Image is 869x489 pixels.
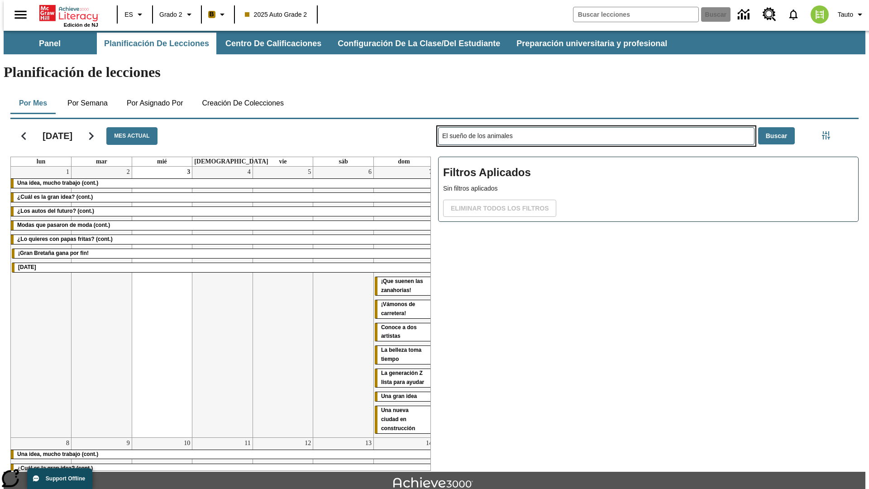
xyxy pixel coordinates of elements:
button: Abrir el menú lateral [7,1,34,28]
a: miércoles [155,157,169,166]
td: 3 de septiembre de 2025 [132,167,192,437]
button: Support Offline [27,468,92,489]
button: Preparación universitaria y profesional [509,33,674,54]
div: Una nueva ciudad en construcción [375,406,433,433]
button: Lenguaje: ES, Selecciona un idioma [120,6,149,23]
div: Una idea, mucho trabajo (cont.) [11,450,434,459]
div: La generación Z lista para ayudar [375,369,433,387]
div: Conoce a dos artistas [375,323,433,341]
button: Grado: Grado 2, Elige un grado [156,6,198,23]
span: Support Offline [46,475,85,482]
h1: Planificación de lecciones [4,64,865,81]
span: Edición de NJ [64,22,98,28]
a: Centro de recursos, Se abrirá en una pestaña nueva. [757,2,782,27]
button: Planificación de lecciones [97,33,216,54]
td: 7 de septiembre de 2025 [373,167,434,437]
span: ¡Que suenen las zanahorias! [381,278,423,293]
div: Subbarra de navegación [4,33,675,54]
div: ¿Los autos del futuro? (cont.) [11,207,434,216]
span: Conoce a dos artistas [381,324,417,340]
span: ¿Los autos del futuro? (cont.) [17,208,94,214]
span: ¿Lo quieres con papas fritas? (cont.) [17,236,113,242]
a: viernes [277,157,288,166]
td: 2 de septiembre de 2025 [72,167,132,437]
span: ¿Cuál es la gran idea? (cont.) [17,194,93,200]
span: Día del Trabajo [18,264,36,270]
a: 13 de septiembre de 2025 [363,438,373,449]
span: Una idea, mucho trabajo (cont.) [17,180,98,186]
div: ¿Cuál es la gran idea? (cont.) [11,193,434,202]
button: Seguir [80,125,103,148]
div: Una idea, mucho trabajo (cont.) [11,179,434,188]
span: ES [124,10,133,19]
button: Panel [5,33,95,54]
div: Subbarra de navegación [4,31,865,54]
span: Una idea, mucho trabajo (cont.) [17,451,98,457]
div: ¿Cuál es la gran idea? (cont.) [11,464,434,473]
span: 2025 Auto Grade 2 [245,10,307,19]
a: domingo [396,157,411,166]
span: La generación Z lista para ayudar [381,370,424,385]
span: Grado 2 [159,10,182,19]
span: ¡Vámonos de carretera! [381,301,415,316]
td: 6 de septiembre de 2025 [313,167,374,437]
a: 5 de septiembre de 2025 [306,167,313,177]
a: 1 de septiembre de 2025 [64,167,71,177]
a: 2 de septiembre de 2025 [125,167,132,177]
button: Por semana [60,92,115,114]
button: Configuración de la clase/del estudiante [330,33,507,54]
a: 3 de septiembre de 2025 [185,167,192,177]
a: Portada [39,4,98,22]
a: 10 de septiembre de 2025 [182,438,192,449]
div: ¡Vámonos de carretera! [375,300,433,318]
td: 4 de septiembre de 2025 [192,167,253,437]
a: 14 de septiembre de 2025 [424,438,434,449]
a: 12 de septiembre de 2025 [303,438,313,449]
button: Por mes [10,92,56,114]
span: La belleza toma tiempo [381,347,421,362]
button: Escoja un nuevo avatar [805,3,834,26]
a: 4 de septiembre de 2025 [246,167,253,177]
button: Boost El color de la clase es anaranjado claro. Cambiar el color de la clase. [205,6,231,23]
button: Buscar [758,127,795,145]
a: 9 de septiembre de 2025 [125,438,132,449]
a: sábado [337,157,349,166]
a: 11 de septiembre de 2025 [243,438,252,449]
div: Filtros Aplicados [438,157,859,222]
div: Portada [39,3,98,28]
img: avatar image [811,5,829,24]
div: ¡Gran Bretaña gana por fin! [12,249,433,258]
a: Centro de información [732,2,757,27]
button: Regresar [12,125,35,148]
div: Calendario [3,115,431,471]
h2: Filtros Aplicados [443,162,854,184]
a: 8 de septiembre de 2025 [64,438,71,449]
input: Buscar lecciones [439,128,754,144]
a: Notificaciones [782,3,805,26]
span: B [210,9,214,20]
button: Centro de calificaciones [218,33,329,54]
p: Sin filtros aplicados [443,184,854,193]
button: Mes actual [106,127,157,145]
span: ¡Gran Bretaña gana por fin! [18,250,89,256]
div: Una gran idea [375,392,433,401]
td: 1 de septiembre de 2025 [11,167,72,437]
span: ¿Cuál es la gran idea? (cont.) [17,465,93,471]
div: Modas que pasaron de moda (cont.) [11,221,434,230]
a: lunes [35,157,47,166]
div: Día del Trabajo [12,263,433,272]
span: Modas que pasaron de moda (cont.) [17,222,110,228]
button: Perfil/Configuración [834,6,869,23]
a: 7 de septiembre de 2025 [427,167,434,177]
td: 5 de septiembre de 2025 [253,167,313,437]
button: Menú lateral de filtros [817,126,835,144]
div: La belleza toma tiempo [375,346,433,364]
button: Creación de colecciones [195,92,291,114]
span: Una gran idea [381,393,417,399]
input: Buscar campo [573,7,698,22]
h2: [DATE] [43,130,72,141]
a: jueves [192,157,270,166]
span: Una nueva ciudad en construcción [381,407,415,431]
span: Tauto [838,10,853,19]
a: 6 de septiembre de 2025 [367,167,373,177]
